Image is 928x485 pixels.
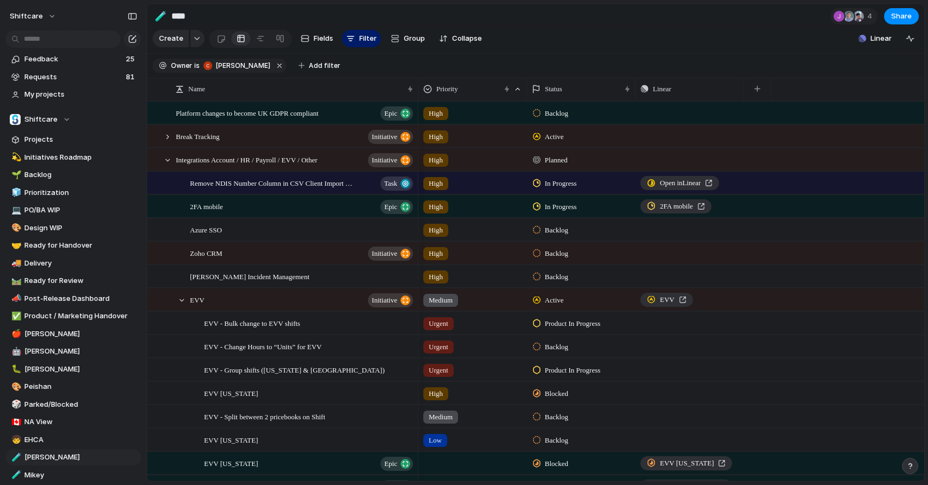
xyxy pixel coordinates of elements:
[10,205,21,216] button: 💻
[10,240,21,251] button: 🤝
[380,200,413,214] button: Epic
[24,54,123,65] span: Feedback
[5,69,141,85] a: Requests81
[884,8,919,24] button: Share
[10,169,21,180] button: 🌱
[5,237,141,254] a: 🤝Ready for Handover
[5,361,141,377] a: 🐛[PERSON_NAME]
[204,457,258,469] span: EVV [US_STATE]
[5,379,141,395] a: 🎨Peishan
[688,339,724,354] button: Push
[368,130,413,144] button: initiative
[5,326,141,342] div: 🍎[PERSON_NAME]
[11,310,19,323] div: ✅
[545,108,568,119] span: Backlog
[5,8,62,25] button: shiftcare
[372,246,397,261] span: initiative
[11,381,19,393] div: 🎨
[24,240,137,251] span: Ready for Handover
[5,167,141,183] a: 🌱Backlog
[24,169,137,180] span: Backlog
[705,154,719,165] span: Push
[204,317,300,329] span: EVV - Bulk change to EVV shifts
[10,399,21,410] button: 🎲
[24,72,123,83] span: Requests
[10,470,21,481] button: 🧪
[190,223,222,236] span: Azure SSO
[705,434,719,445] span: Push
[705,318,719,329] span: Push
[5,202,141,218] a: 💻PO/BA WIP
[126,54,137,65] span: 25
[11,433,19,446] div: 🧒
[24,381,137,392] span: Peishan
[368,153,413,167] button: initiative
[5,51,141,67] a: Feedback25
[384,456,397,471] span: Epic
[545,435,568,446] span: Backlog
[10,329,21,339] button: 🍎
[429,248,443,259] span: High
[545,412,568,423] span: Backlog
[640,456,732,470] a: EVV [US_STATE]
[5,86,141,103] a: My projects
[190,270,309,282] span: [PERSON_NAME] Incident Management
[5,308,141,324] a: ✅Product / Marketing Handover
[5,343,141,360] a: 🤖[PERSON_NAME]
[705,248,719,259] span: Push
[404,33,425,44] span: Group
[10,452,21,463] button: 🧪
[24,293,137,304] span: Post-Release Dashboard
[10,275,21,286] button: 🛤️
[429,178,443,189] span: High
[545,155,568,166] span: Planned
[11,292,19,305] div: 📣
[10,346,21,357] button: 🤖
[11,363,19,375] div: 🐛
[309,61,340,71] span: Add filter
[688,153,724,167] button: Push
[10,11,43,22] span: shiftcare
[705,341,719,352] span: Push
[190,247,223,259] span: Zoho CRM
[192,60,202,72] button: is
[545,84,562,95] span: Status
[545,225,568,236] span: Backlog
[688,433,724,447] button: Push
[188,84,205,95] span: Name
[24,417,137,427] span: NA View
[10,364,21,375] button: 🐛
[5,131,141,148] a: Projects
[688,386,724,400] button: Push
[429,131,443,142] span: High
[545,318,601,329] span: Product In Progress
[429,225,443,236] span: High
[5,432,141,448] a: 🧒EHCA
[368,247,413,261] button: initiative
[190,200,223,212] span: 2FA mobile
[640,176,719,190] a: Open inLinear
[5,414,141,430] div: 🇨🇦NA View
[24,399,137,410] span: Parked/Blocked
[24,275,137,286] span: Ready for Review
[545,342,568,352] span: Backlog
[372,153,397,168] span: initiative
[10,311,21,322] button: ✅
[688,129,724,143] button: Push
[24,434,137,445] span: EHCA
[545,388,568,399] span: Blocked
[429,318,448,329] span: Urgent
[176,106,319,119] span: Platform changes to become UK GDPR compliant
[11,186,19,199] div: 🧊
[292,58,347,73] button: Add filter
[429,155,443,166] span: High
[194,61,200,71] span: is
[429,201,443,212] span: High
[176,153,317,166] span: Integrations Account / HR / Payroll / EVV / Other
[24,452,137,463] span: [PERSON_NAME]
[24,346,137,357] span: [PERSON_NAME]
[429,342,448,352] span: Urgent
